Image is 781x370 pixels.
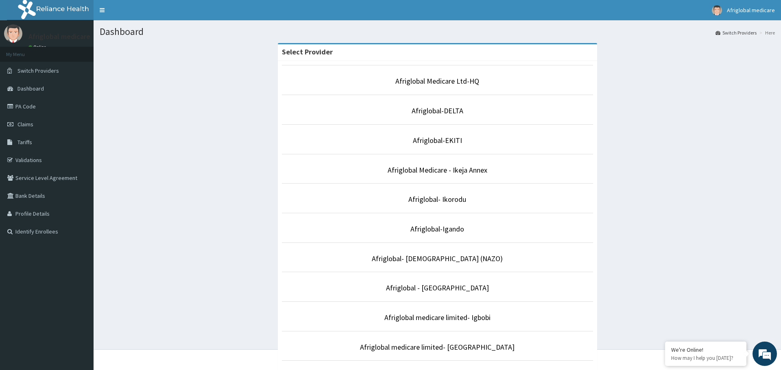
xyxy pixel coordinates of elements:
a: Afriglobal-Igando [410,224,464,234]
img: User Image [4,24,22,43]
span: Claims [17,121,33,128]
a: Afriglobal - [GEOGRAPHIC_DATA] [386,283,489,292]
p: Afriglobal medicare [28,33,90,40]
li: Here [757,29,775,36]
a: Afriglobal medicare limited- Igbobi [384,313,491,322]
span: Dashboard [17,85,44,92]
a: Afriglobal medicare limited- [GEOGRAPHIC_DATA] [360,342,515,352]
div: We're Online! [671,346,740,353]
p: How may I help you today? [671,355,740,361]
a: Afriglobal- Ikorodu [408,195,466,204]
a: Switch Providers [716,29,757,36]
h1: Dashboard [100,26,775,37]
a: Afriglobal Medicare - Ikeja Annex [388,165,487,175]
strong: Select Provider [282,47,333,56]
a: Afriglobal-EKITI [413,136,462,145]
a: Afriglobal Medicare Ltd-HQ [395,76,479,86]
span: Switch Providers [17,67,59,74]
a: Afriglobal- [DEMOGRAPHIC_DATA] (NAZO) [372,254,503,263]
a: Afriglobal-DELTA [412,106,463,115]
span: Afriglobal medicare [727,6,775,14]
a: Online [28,44,48,50]
span: Tariffs [17,138,32,146]
img: User Image [712,5,722,15]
